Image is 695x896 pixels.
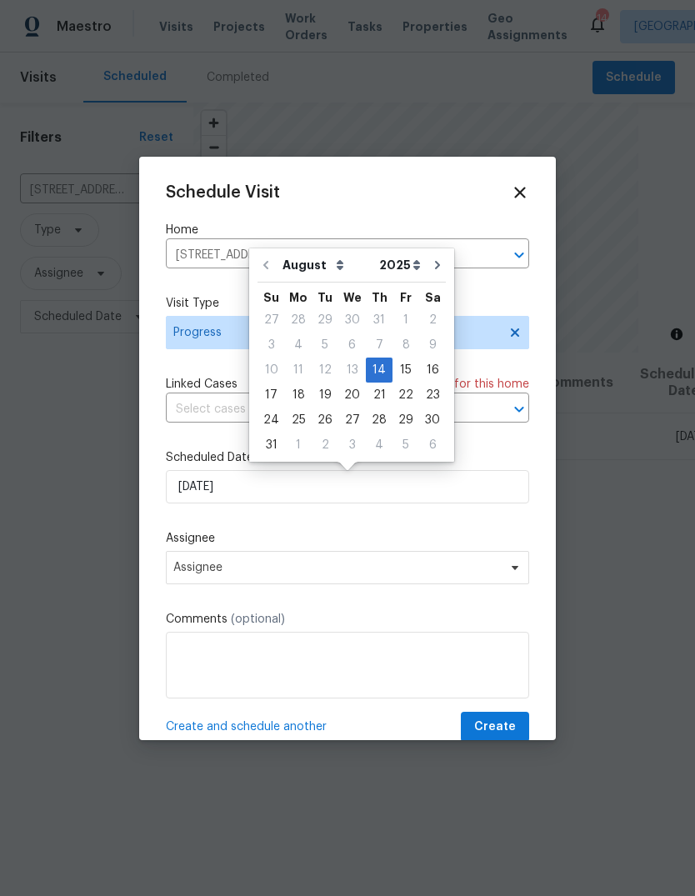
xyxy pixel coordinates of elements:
[366,383,392,408] div: Thu Aug 21 2025
[312,308,338,332] div: 29
[285,408,312,432] div: 25
[419,308,446,332] div: 2
[257,308,285,333] div: Sun Jul 27 2025
[461,712,529,743] button: Create
[338,333,366,358] div: Wed Aug 06 2025
[285,383,312,408] div: Mon Aug 18 2025
[312,383,338,407] div: 19
[289,292,307,303] abbr: Monday
[166,397,482,423] input: Select cases
[419,433,446,458] div: Sat Sep 06 2025
[366,358,392,383] div: Thu Aug 14 2025
[366,433,392,457] div: 4
[392,408,419,433] div: Fri Aug 29 2025
[366,433,392,458] div: Thu Sep 04 2025
[392,308,419,332] div: 1
[366,408,392,432] div: 28
[511,183,529,202] span: Close
[419,308,446,333] div: Sat Aug 02 2025
[419,383,446,408] div: Sat Aug 23 2025
[285,358,312,383] div: Mon Aug 11 2025
[166,295,529,312] label: Visit Type
[285,333,312,358] div: Mon Aug 04 2025
[419,333,446,357] div: 9
[285,358,312,382] div: 11
[166,243,482,268] input: Enter in an address
[392,383,419,408] div: Fri Aug 22 2025
[257,358,285,383] div: Sun Aug 10 2025
[257,333,285,358] div: Sun Aug 03 2025
[419,408,446,432] div: 30
[257,433,285,457] div: 31
[257,333,285,357] div: 3
[419,408,446,433] div: Sat Aug 30 2025
[338,333,366,357] div: 6
[317,292,332,303] abbr: Tuesday
[338,408,366,432] div: 27
[257,408,285,433] div: Sun Aug 24 2025
[166,184,280,201] span: Schedule Visit
[392,308,419,333] div: Fri Aug 01 2025
[392,358,419,382] div: 15
[285,383,312,407] div: 18
[366,333,392,357] div: 7
[372,292,387,303] abbr: Thursday
[312,433,338,458] div: Tue Sep 02 2025
[166,530,529,547] label: Assignee
[338,383,366,408] div: Wed Aug 20 2025
[173,324,497,341] span: Progress
[338,308,366,333] div: Wed Jul 30 2025
[166,222,529,238] label: Home
[285,333,312,357] div: 4
[166,611,529,628] label: Comments
[338,358,366,383] div: Wed Aug 13 2025
[400,292,412,303] abbr: Friday
[312,333,338,357] div: 5
[253,248,278,282] button: Go to previous month
[338,383,366,407] div: 20
[257,358,285,382] div: 10
[166,718,327,735] span: Create and schedule another
[312,308,338,333] div: Tue Jul 29 2025
[312,333,338,358] div: Tue Aug 05 2025
[419,383,446,407] div: 23
[419,358,446,383] div: Sat Aug 16 2025
[343,292,362,303] abbr: Wednesday
[392,433,419,458] div: Fri Sep 05 2025
[166,470,529,503] input: M/D/YYYY
[392,358,419,383] div: Fri Aug 15 2025
[392,333,419,358] div: Fri Aug 08 2025
[366,383,392,407] div: 21
[366,358,392,382] div: 14
[338,408,366,433] div: Wed Aug 27 2025
[257,433,285,458] div: Sun Aug 31 2025
[285,308,312,332] div: 28
[285,433,312,458] div: Mon Sep 01 2025
[366,308,392,333] div: Thu Jul 31 2025
[419,333,446,358] div: Sat Aug 09 2025
[263,292,279,303] abbr: Sunday
[231,613,285,625] span: (optional)
[425,248,450,282] button: Go to next month
[474,717,516,738] span: Create
[392,333,419,357] div: 8
[392,383,419,407] div: 22
[312,383,338,408] div: Tue Aug 19 2025
[338,358,366,382] div: 13
[312,358,338,382] div: 12
[338,308,366,332] div: 30
[285,308,312,333] div: Mon Jul 28 2025
[507,398,531,421] button: Open
[366,408,392,433] div: Thu Aug 28 2025
[278,253,375,278] select: Month
[166,449,529,466] label: Scheduled Date
[257,383,285,407] div: 17
[257,383,285,408] div: Sun Aug 17 2025
[312,408,338,432] div: 26
[257,308,285,332] div: 27
[392,408,419,432] div: 29
[338,433,366,457] div: 3
[419,433,446,457] div: 6
[312,433,338,457] div: 2
[285,433,312,457] div: 1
